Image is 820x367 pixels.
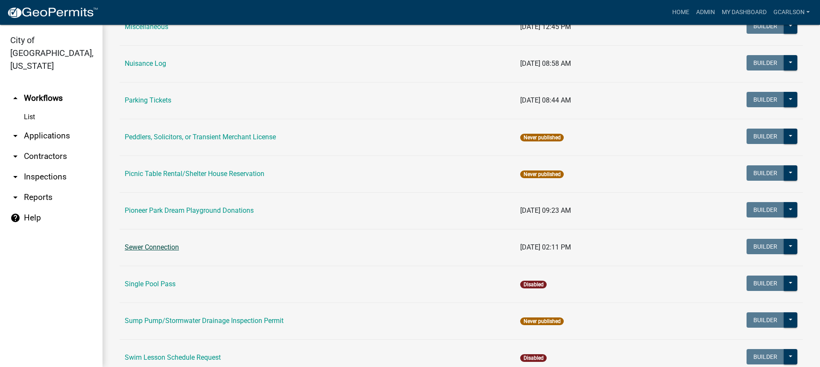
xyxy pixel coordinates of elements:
[747,276,784,291] button: Builder
[125,59,166,68] a: Nuisance Log
[520,317,563,325] span: Never published
[125,96,171,104] a: Parking Tickets
[125,280,176,288] a: Single Pool Pass
[520,23,571,31] span: [DATE] 12:45 PM
[747,239,784,254] button: Builder
[747,349,784,364] button: Builder
[520,281,546,288] span: Disabled
[520,134,563,141] span: Never published
[747,312,784,328] button: Builder
[125,133,276,141] a: Peddlers, Solicitors, or Transient Merchant License
[520,59,571,68] span: [DATE] 08:58 AM
[520,243,571,251] span: [DATE] 02:11 PM
[747,92,784,107] button: Builder
[10,172,20,182] i: arrow_drop_down
[125,353,221,361] a: Swim Lesson Schedule Request
[10,213,20,223] i: help
[10,151,20,161] i: arrow_drop_down
[520,170,563,178] span: Never published
[693,4,718,21] a: Admin
[669,4,693,21] a: Home
[718,4,770,21] a: My Dashboard
[125,23,168,31] a: Miscellaneous
[747,129,784,144] button: Builder
[520,354,546,362] span: Disabled
[747,55,784,70] button: Builder
[125,317,284,325] a: Sump Pump/Stormwater Drainage Inspection Permit
[770,4,813,21] a: gcarlson
[10,93,20,103] i: arrow_drop_up
[125,170,264,178] a: Picnic Table Rental/Shelter House Reservation
[747,202,784,217] button: Builder
[125,206,254,214] a: Pioneer Park Dream Playground Donations
[747,165,784,181] button: Builder
[125,243,179,251] a: Sewer Connection
[10,192,20,203] i: arrow_drop_down
[747,18,784,34] button: Builder
[520,206,571,214] span: [DATE] 09:23 AM
[520,96,571,104] span: [DATE] 08:44 AM
[10,131,20,141] i: arrow_drop_down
